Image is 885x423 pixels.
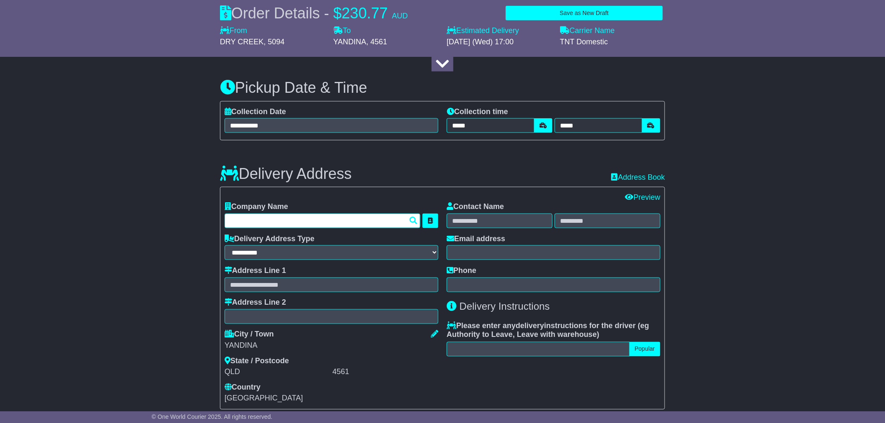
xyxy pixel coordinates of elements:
[220,166,352,182] h3: Delivery Address
[333,368,438,377] div: 4561
[225,394,303,403] span: [GEOGRAPHIC_DATA]
[225,202,288,211] label: Company Name
[333,26,351,36] label: To
[220,26,247,36] label: From
[220,4,408,22] div: Order Details -
[447,322,660,340] label: Please enter any instructions for the driver ( )
[447,234,505,244] label: Email address
[342,5,388,22] span: 230.77
[560,38,665,47] div: TNT Domestic
[225,298,286,308] label: Address Line 2
[225,341,438,351] div: YANDINA
[447,266,476,275] label: Phone
[447,26,552,36] label: Estimated Delivery
[611,173,665,181] a: Address Book
[333,38,366,46] span: YANDINA
[220,79,665,96] h3: Pickup Date & Time
[220,38,263,46] span: DRY CREEK
[560,26,615,36] label: Carrier Name
[460,301,550,312] span: Delivery Instructions
[516,322,544,330] span: delivery
[447,202,504,211] label: Contact Name
[225,357,289,366] label: State / Postcode
[225,107,286,117] label: Collection Date
[447,107,508,117] label: Collection time
[333,5,342,22] span: $
[447,38,552,47] div: [DATE] (Wed) 17:00
[625,193,660,201] a: Preview
[392,12,408,20] span: AUD
[263,38,284,46] span: , 5094
[225,330,274,339] label: City / Town
[447,322,649,339] span: eg Authority to Leave, Leave with warehouse
[225,266,286,275] label: Address Line 1
[225,234,315,244] label: Delivery Address Type
[225,368,330,377] div: QLD
[366,38,387,46] span: , 4561
[152,413,273,420] span: © One World Courier 2025. All rights reserved.
[225,383,261,392] label: Country
[629,342,660,357] button: Popular
[506,6,663,20] button: Save as New Draft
